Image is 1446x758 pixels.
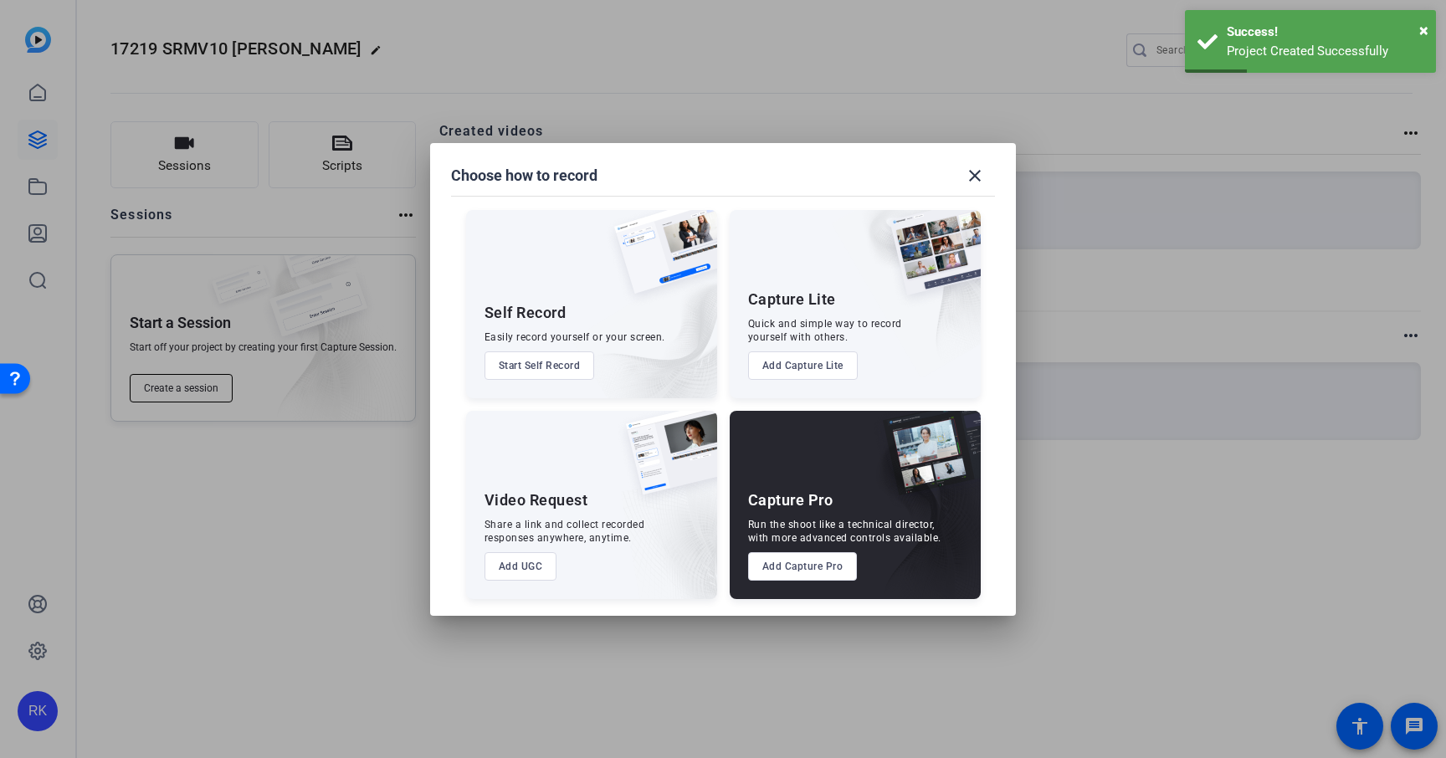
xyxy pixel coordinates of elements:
span: × [1419,20,1428,40]
div: Capture Pro [748,490,833,510]
img: embarkstudio-ugc-content.png [620,463,717,599]
h1: Choose how to record [451,166,597,186]
img: self-record.png [602,210,717,310]
button: Add Capture Pro [748,552,858,581]
img: capture-pro.png [870,411,981,513]
img: embarkstudio-capture-pro.png [857,432,981,599]
div: Self Record [485,303,567,323]
button: Add UGC [485,552,557,581]
div: Share a link and collect recorded responses anywhere, anytime. [485,518,645,545]
div: Easily record yourself or your screen. [485,330,665,344]
img: embarkstudio-self-record.png [572,246,717,398]
div: Success! [1227,23,1423,42]
img: ugc-content.png [613,411,717,512]
div: Run the shoot like a technical director, with more advanced controls available. [748,518,941,545]
button: Add Capture Lite [748,351,858,380]
button: Close [1419,18,1428,43]
img: capture-lite.png [877,210,981,312]
mat-icon: close [965,166,985,186]
button: Start Self Record [485,351,595,380]
div: Project Created Successfully [1227,42,1423,61]
div: Quick and simple way to record yourself with others. [748,317,902,344]
div: Video Request [485,490,588,510]
div: Capture Lite [748,289,836,310]
img: embarkstudio-capture-lite.png [831,210,981,377]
